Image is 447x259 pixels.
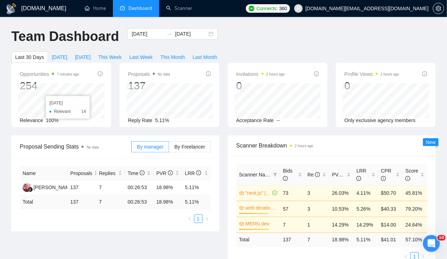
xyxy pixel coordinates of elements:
td: 7 [96,195,125,209]
span: 100% [46,118,59,123]
span: info-circle [405,176,410,181]
td: 7 [96,180,125,195]
span: Last Week [129,53,153,61]
span: Re [308,172,320,177]
a: homeHome [85,5,106,11]
span: Opportunities [20,70,79,78]
span: This Month [161,53,185,61]
td: 3 [305,185,329,201]
span: dashboard [120,6,125,11]
td: $50.70 [378,185,403,201]
td: 7 [280,217,304,233]
a: MERN dev [246,220,276,228]
img: upwork-logo.png [249,6,254,11]
span: to [167,31,172,37]
span: Reply Rate [128,118,152,123]
td: 137 [67,195,96,209]
span: LRR [185,170,201,176]
span: Connects: [256,5,278,12]
span: info-circle [206,71,211,76]
img: gigradar-bm.png [28,187,33,192]
span: crown [239,205,244,210]
span: Invitations [236,70,285,78]
a: 1 [194,215,202,223]
a: DP[PERSON_NAME] [23,184,74,190]
time: 2 hours ago [266,72,285,76]
button: Last Week [126,52,157,63]
span: LRR [356,168,366,181]
span: Last 30 Days [15,53,44,61]
iframe: Intercom live chat [423,235,440,252]
span: This Week [98,53,122,61]
span: right [421,254,425,259]
td: 57.10 % [403,233,427,246]
span: Bids [283,168,292,181]
td: $14.00 [378,217,403,233]
button: This Week [95,52,126,63]
span: Proposals [70,169,92,177]
td: 18.98 % [329,233,354,246]
td: Total [20,195,67,209]
th: Name [20,167,67,180]
span: info-circle [168,170,173,175]
td: 57 [280,201,304,217]
a: web developmnet [246,204,276,212]
span: user [296,6,301,11]
td: 3 [305,201,329,217]
time: 2 hours ago [295,144,314,148]
button: left [186,215,194,223]
button: right [203,215,211,223]
button: [DATE] [71,52,95,63]
td: 4.11% [354,185,378,201]
td: 5.11% [182,180,211,195]
td: 26.03% [329,185,354,201]
td: 45.81% [403,185,427,201]
a: searchScanner [166,5,192,11]
td: 79.20% [403,201,427,217]
time: 7 minutes ago [57,72,79,76]
span: info-circle [422,71,427,76]
span: info-circle [98,71,103,76]
span: Relevance [20,118,43,123]
input: End date [175,30,207,38]
td: 00:26:53 [125,180,153,195]
span: info-circle [381,176,386,181]
span: Only exclusive agency members [344,118,416,123]
td: 24.64% [403,217,427,233]
li: Next Page [203,215,211,223]
span: 5.11% [155,118,169,123]
span: info-circle [140,170,145,175]
span: -- [277,118,280,123]
img: DP [23,183,31,192]
span: info-circle [196,170,201,175]
button: Last Month [189,52,221,63]
span: Time [128,170,145,176]
span: crown [239,191,244,195]
span: left [188,217,192,221]
div: [DATE] [49,100,86,107]
span: info-circle [315,172,320,177]
li: 1 [194,215,203,223]
td: 10.53% [329,201,354,217]
th: Proposals [67,167,96,180]
span: CPR [381,168,392,181]
th: Replies [96,167,125,180]
div: 254 [20,79,79,92]
span: No data [158,72,170,76]
a: "next.js" | "next js [246,189,271,197]
input: Start date [132,30,164,38]
td: $ 41.01 [378,233,403,246]
span: 10 [437,235,446,241]
span: check-circle [272,191,277,195]
li: Relevant [49,108,86,115]
span: info-circle [314,71,319,76]
td: 7 [305,233,329,246]
span: New [426,139,436,145]
span: swap-right [167,31,172,37]
span: Last Month [193,53,217,61]
span: setting [433,6,444,11]
span: By manager [137,144,163,150]
div: 0 [344,79,399,92]
button: This Month [157,52,189,63]
span: filter [272,169,279,180]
